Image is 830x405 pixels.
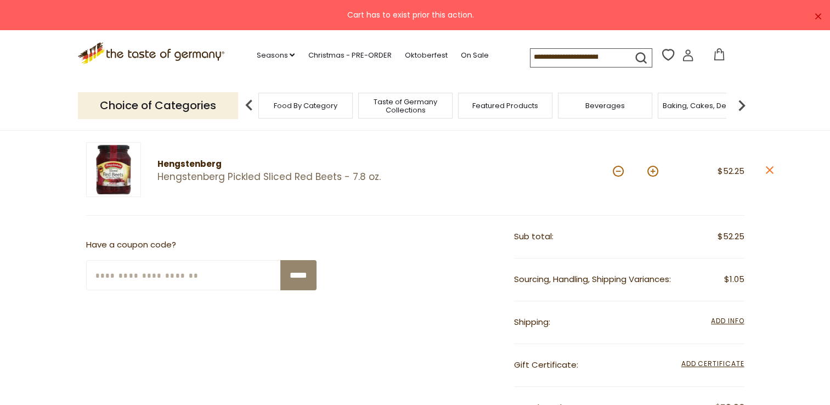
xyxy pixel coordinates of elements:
span: Add Info [711,316,744,325]
div: Hengstenberg [157,157,396,171]
span: Add Certificate [681,358,744,370]
img: previous arrow [238,94,260,116]
a: Baking, Cakes, Desserts [663,102,748,110]
a: Featured Products [472,102,538,110]
a: Christmas - PRE-ORDER [308,49,391,61]
a: × [815,13,821,20]
span: Sub total: [514,230,554,242]
a: Taste of Germany Collections [362,98,449,114]
span: $1.05 [724,273,744,286]
a: On Sale [460,49,488,61]
span: $52.25 [718,165,744,177]
a: Seasons [256,49,295,61]
a: Hengstenberg Pickled Sliced Red Beets - 7.8 oz. [157,171,396,183]
img: next arrow [731,94,753,116]
span: Gift Certificate: [514,359,578,370]
span: $52.25 [718,230,744,244]
a: Oktoberfest [404,49,447,61]
div: Cart has to exist prior this action. [9,9,812,21]
a: Food By Category [274,102,337,110]
img: Hengstenberg Pickled Sliced Red Beets - 7.8 oz. [86,142,141,197]
p: Choice of Categories [78,92,238,119]
a: Beverages [585,102,625,110]
span: Sourcing, Handling, Shipping Variances: [514,273,671,285]
p: Have a coupon code? [86,238,317,252]
span: Shipping: [514,316,550,328]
